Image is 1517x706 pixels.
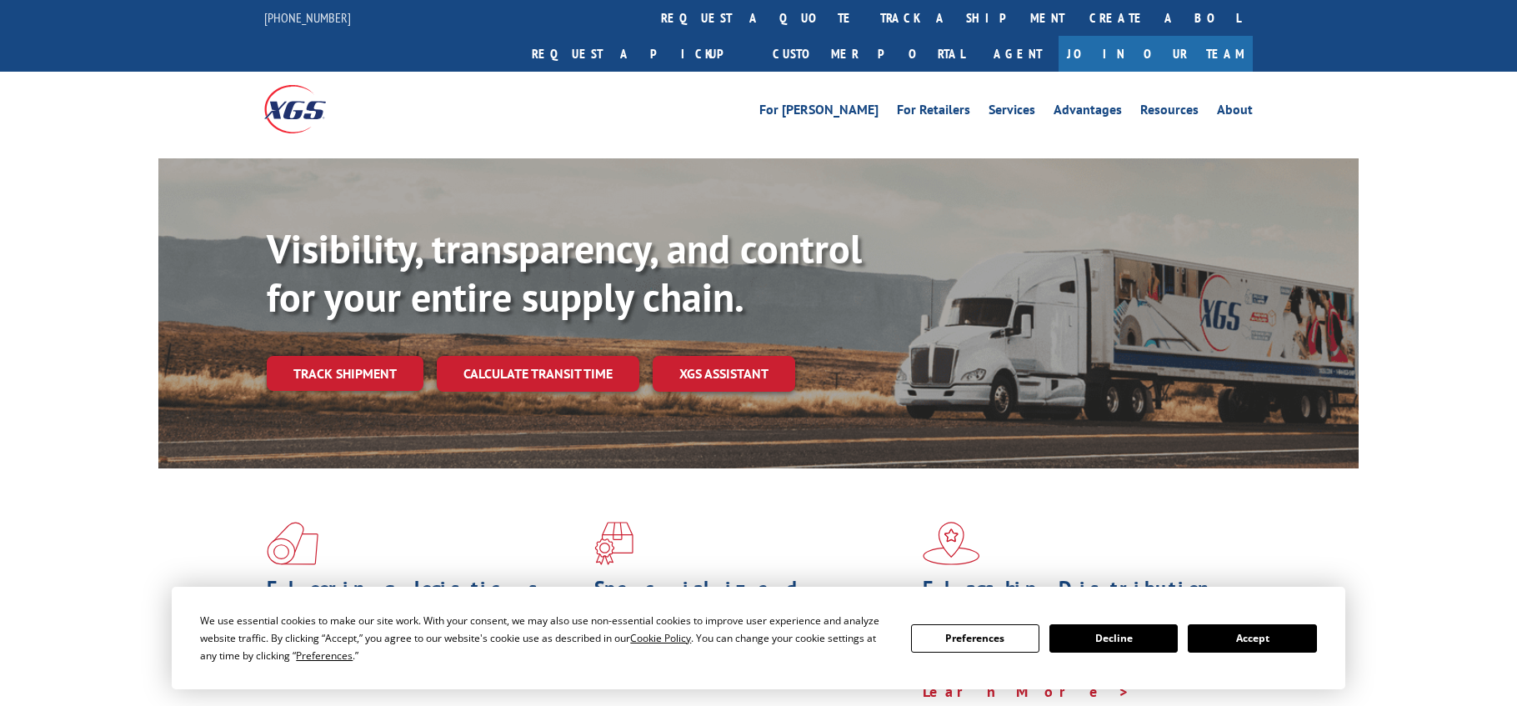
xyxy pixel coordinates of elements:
img: xgs-icon-flagship-distribution-model-red [923,522,980,565]
a: Learn More > [923,682,1130,701]
img: xgs-icon-focused-on-flooring-red [594,522,633,565]
a: Services [989,103,1035,122]
a: XGS ASSISTANT [653,356,795,392]
button: Decline [1049,624,1178,653]
div: Cookie Consent Prompt [172,587,1345,689]
a: Calculate transit time [437,356,639,392]
a: About [1217,103,1253,122]
h1: Flagship Distribution Model [923,578,1238,627]
a: For Retailers [897,103,970,122]
a: Customer Portal [760,36,977,72]
div: We use essential cookies to make our site work. With your consent, we may also use non-essential ... [200,612,890,664]
span: Cookie Policy [630,631,691,645]
img: xgs-icon-total-supply-chain-intelligence-red [267,522,318,565]
a: Resources [1140,103,1199,122]
button: Accept [1188,624,1316,653]
a: [PHONE_NUMBER] [264,9,351,26]
b: Visibility, transparency, and control for your entire supply chain. [267,223,862,323]
a: For [PERSON_NAME] [759,103,879,122]
a: Request a pickup [519,36,760,72]
a: Track shipment [267,356,423,391]
h1: Flooring Logistics Solutions [267,578,582,627]
a: Advantages [1054,103,1122,122]
a: Join Our Team [1059,36,1253,72]
h1: Specialized Freight Experts [594,578,909,627]
a: Agent [977,36,1059,72]
button: Preferences [911,624,1039,653]
span: Preferences [296,648,353,663]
